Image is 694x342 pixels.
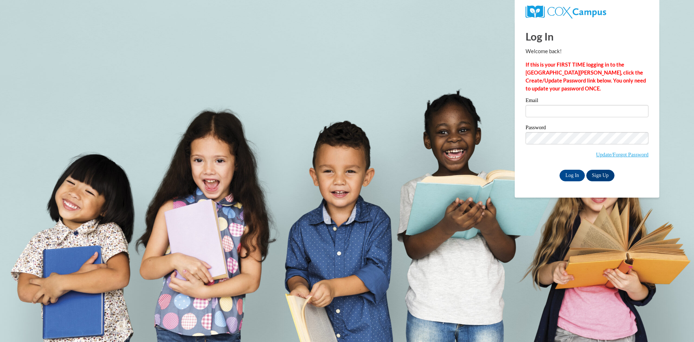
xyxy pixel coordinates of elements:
[596,152,648,157] a: Update/Forgot Password
[526,98,648,105] label: Email
[526,29,648,44] h1: Log In
[586,170,614,181] a: Sign Up
[526,5,606,18] img: COX Campus
[526,62,646,92] strong: If this is your FIRST TIME logging in to the [GEOGRAPHIC_DATA][PERSON_NAME], click the Create/Upd...
[526,8,606,14] a: COX Campus
[526,125,648,132] label: Password
[526,47,648,55] p: Welcome back!
[560,170,585,181] input: Log In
